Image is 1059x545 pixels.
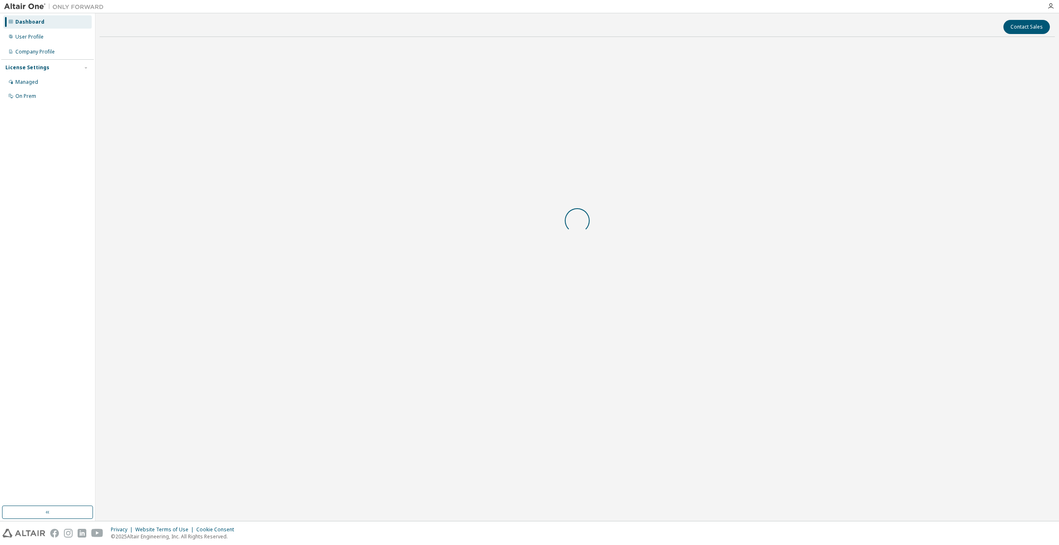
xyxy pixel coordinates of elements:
button: Contact Sales [1003,20,1050,34]
div: Cookie Consent [196,526,239,533]
div: User Profile [15,34,44,40]
img: altair_logo.svg [2,529,45,538]
div: Company Profile [15,49,55,55]
div: Dashboard [15,19,44,25]
img: Altair One [4,2,108,11]
img: youtube.svg [91,529,103,538]
div: Privacy [111,526,135,533]
img: facebook.svg [50,529,59,538]
p: © 2025 Altair Engineering, Inc. All Rights Reserved. [111,533,239,540]
img: instagram.svg [64,529,73,538]
div: License Settings [5,64,49,71]
div: On Prem [15,93,36,100]
div: Website Terms of Use [135,526,196,533]
img: linkedin.svg [78,529,86,538]
div: Managed [15,79,38,85]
